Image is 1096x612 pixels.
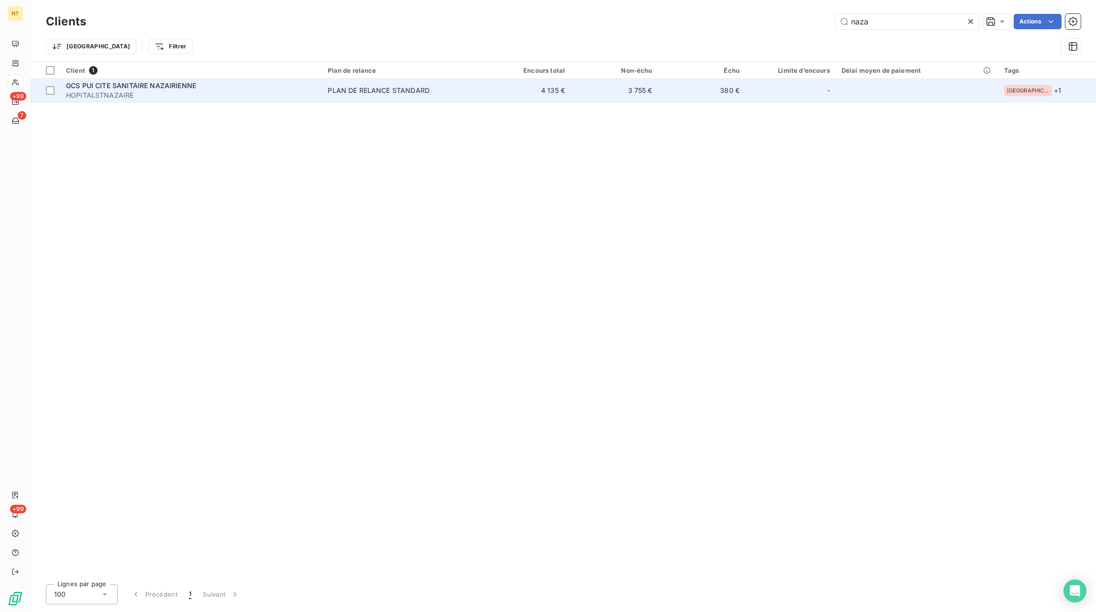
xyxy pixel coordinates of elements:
h3: Clients [46,13,86,30]
td: 380 € [658,79,745,102]
div: Encours total [489,67,565,74]
div: PLAN DE RELANCE STANDARD [328,86,430,95]
span: - [827,86,830,95]
span: +99 [10,92,26,101]
button: Suivant [197,584,245,604]
span: HOPITALSTNAZAIRE [66,91,316,100]
td: 3 755 € [571,79,658,102]
button: 1 [183,584,197,604]
span: 1 [189,589,191,599]
div: Open Intercom Messenger [1063,579,1086,602]
div: Délai moyen de paiement [841,67,993,74]
img: Logo LeanPay [8,591,23,606]
div: Échu [664,67,740,74]
td: 4 135 € [484,79,571,102]
div: Plan de relance [328,67,477,74]
div: Limite d’encours [751,67,830,74]
button: Précédent [125,584,183,604]
div: Tags [1004,67,1090,74]
div: Non-échu [576,67,652,74]
span: 100 [54,589,66,599]
span: +99 [10,505,26,513]
span: Client [66,67,85,74]
button: Filtrer [148,39,192,54]
span: [GEOGRAPHIC_DATA] [1007,88,1049,93]
button: [GEOGRAPHIC_DATA] [46,39,136,54]
span: 7 [18,111,26,120]
div: NT [8,6,23,21]
span: + 1 [1054,85,1061,95]
button: Actions [1014,14,1062,29]
span: GCS PUI CITE SANITAIRE NAZAIRIENNE [66,81,196,90]
input: Rechercher [836,14,979,29]
span: 1 [89,66,98,75]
